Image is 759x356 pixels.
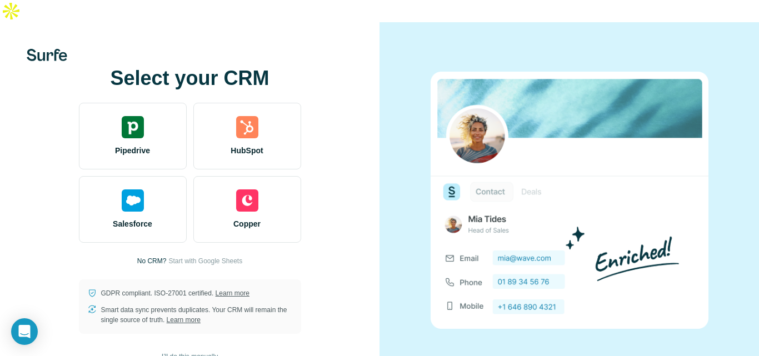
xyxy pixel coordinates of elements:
[101,305,292,325] p: Smart data sync prevents duplicates. Your CRM will remain the single source of truth.
[113,218,152,229] span: Salesforce
[168,256,242,266] button: Start with Google Sheets
[233,218,261,229] span: Copper
[137,256,167,266] p: No CRM?
[115,145,150,156] span: Pipedrive
[167,316,201,324] a: Learn more
[11,318,38,345] div: Open Intercom Messenger
[101,288,249,298] p: GDPR compliant. ISO-27001 certified.
[27,49,67,61] img: Surfe's logo
[231,145,263,156] span: HubSpot
[236,189,258,212] img: copper's logo
[79,67,301,89] h1: Select your CRM
[236,116,258,138] img: hubspot's logo
[122,116,144,138] img: pipedrive's logo
[122,189,144,212] img: salesforce's logo
[216,289,249,297] a: Learn more
[431,72,708,329] img: none image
